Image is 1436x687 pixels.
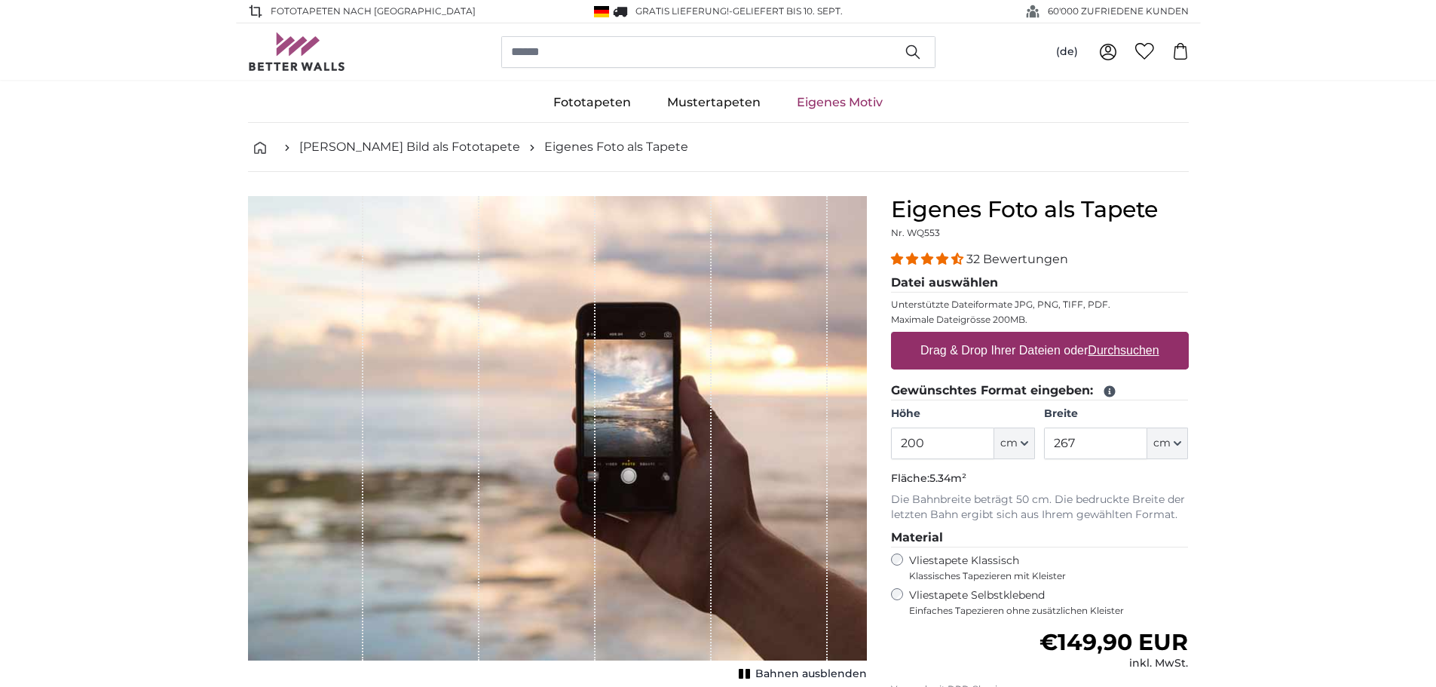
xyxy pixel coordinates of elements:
div: 1 of 1 [248,196,867,685]
label: Höhe [891,406,1035,422]
span: €149,90 EUR [1039,628,1188,656]
span: Bahnen ausblenden [755,667,867,682]
legend: Material [891,529,1189,547]
label: Drag & Drop Ihrer Dateien oder [914,336,1165,366]
a: Eigenes Foto als Tapete [544,138,688,156]
a: Eigenes Motiv [779,83,901,122]
button: cm [994,428,1035,459]
span: 5.34m² [929,471,966,485]
span: 4.31 stars [891,252,966,266]
u: Durchsuchen [1088,344,1159,357]
a: Fototapeten [535,83,649,122]
span: Einfaches Tapezieren ohne zusätzlichen Kleister [909,605,1189,617]
span: cm [1000,436,1018,451]
h1: Eigenes Foto als Tapete [891,196,1189,223]
p: Unterstützte Dateiformate JPG, PNG, TIFF, PDF. [891,299,1189,311]
span: Geliefert bis 10. Sept. [733,5,843,17]
img: Betterwalls [248,32,346,71]
div: inkl. MwSt. [1039,656,1188,671]
legend: Gewünschtes Format eingeben: [891,382,1189,400]
span: Fototapeten nach [GEOGRAPHIC_DATA] [271,5,476,18]
span: 60'000 ZUFRIEDENE KUNDEN [1048,5,1189,18]
p: Die Bahnbreite beträgt 50 cm. Die bedruckte Breite der letzten Bahn ergibt sich aus Ihrem gewählt... [891,492,1189,523]
button: (de) [1044,38,1090,66]
label: Vliestapete Selbstklebend [909,588,1189,617]
button: Bahnen ausblenden [734,664,867,685]
a: [PERSON_NAME] Bild als Fototapete [299,138,520,156]
nav: breadcrumbs [248,123,1189,172]
p: Fläche: [891,471,1189,486]
img: Deutschland [594,6,609,17]
span: - [729,5,843,17]
p: Maximale Dateigrösse 200MB. [891,314,1189,326]
label: Breite [1044,406,1188,422]
span: GRATIS Lieferung! [635,5,729,17]
span: Klassisches Tapezieren mit Kleister [909,570,1176,582]
legend: Datei auswählen [891,274,1189,293]
span: Nr. WQ553 [891,227,940,238]
button: cm [1147,428,1188,459]
a: Mustertapeten [649,83,779,122]
label: Vliestapete Klassisch [909,554,1176,582]
span: cm [1153,436,1171,451]
span: 32 Bewertungen [966,252,1068,266]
